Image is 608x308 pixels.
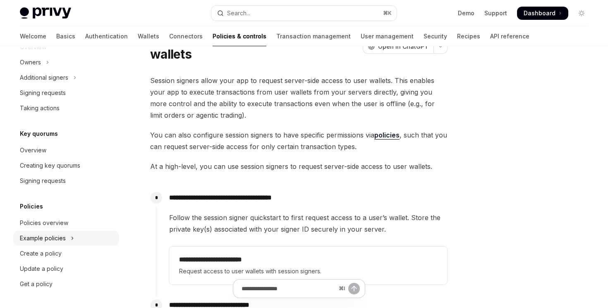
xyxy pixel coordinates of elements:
[20,26,46,46] a: Welcome
[457,26,480,46] a: Recipes
[20,129,58,139] h5: Key quorums
[150,161,448,172] span: At a high-level, you can use session signers to request server-side access to user wallets.
[242,280,335,298] input: Ask a question...
[348,283,360,294] button: Send message
[524,9,555,17] span: Dashboard
[13,277,119,291] a: Get a policy
[13,158,119,173] a: Creating key quorums
[20,201,43,211] h5: Policies
[13,70,119,85] button: Toggle Additional signers section
[20,161,80,171] div: Creating key quorums
[13,261,119,276] a: Update a policy
[13,173,119,188] a: Signing requests
[20,249,62,258] div: Create a policy
[138,26,159,46] a: Wallets
[213,26,266,46] a: Policies & controls
[20,145,46,155] div: Overview
[575,7,588,20] button: Toggle dark mode
[150,32,359,62] h1: Enabling server-side access to user wallets
[227,8,250,18] div: Search...
[20,7,71,19] img: light logo
[20,264,63,274] div: Update a policy
[383,10,392,17] span: ⌘ K
[20,218,68,228] div: Policies overview
[458,9,474,17] a: Demo
[13,143,119,158] a: Overview
[20,103,60,113] div: Taking actions
[517,7,568,20] a: Dashboard
[20,176,66,186] div: Signing requests
[85,26,128,46] a: Authentication
[378,43,428,51] span: Open in ChatGPT
[150,129,448,152] span: You can also configure session signers to have specific permissions via , such that you can reque...
[179,266,437,276] span: Request access to user wallets with session signers.
[13,231,119,246] button: Toggle Example policies section
[169,26,203,46] a: Connectors
[20,233,66,243] div: Example policies
[363,40,433,54] button: Open in ChatGPT
[20,88,66,98] div: Signing requests
[13,55,119,70] button: Toggle Owners section
[150,75,448,121] span: Session signers allow your app to request server-side access to user wallets. This enables your a...
[20,57,41,67] div: Owners
[211,6,396,21] button: Open search
[20,73,68,83] div: Additional signers
[169,212,447,235] span: Follow the session signer quickstart to first request access to a user’s wallet. Store the privat...
[361,26,414,46] a: User management
[13,216,119,230] a: Policies overview
[56,26,75,46] a: Basics
[13,101,119,116] a: Taking actions
[20,279,53,289] div: Get a policy
[276,26,351,46] a: Transaction management
[424,26,447,46] a: Security
[13,246,119,261] a: Create a policy
[484,9,507,17] a: Support
[374,131,400,140] a: policies
[490,26,529,46] a: API reference
[13,85,119,100] a: Signing requests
